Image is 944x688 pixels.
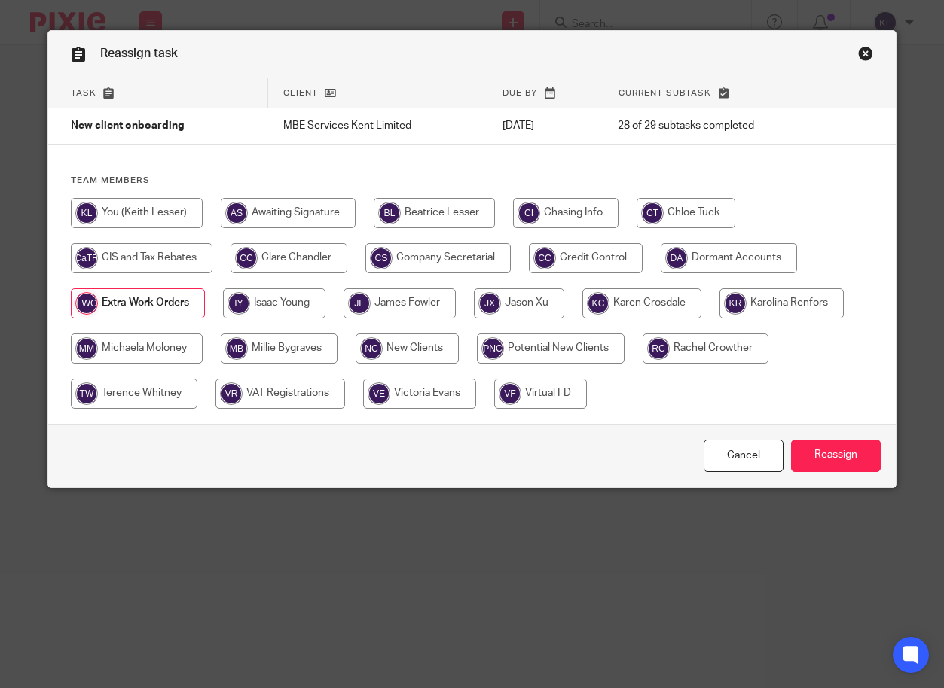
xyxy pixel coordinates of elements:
a: Close this dialog window [858,46,873,66]
p: [DATE] [503,118,588,133]
span: Client [283,89,318,97]
span: Due by [503,89,537,97]
span: New client onboarding [71,121,185,132]
h4: Team members [71,175,874,187]
p: MBE Services Kent Limited [283,118,472,133]
span: Current subtask [619,89,711,97]
span: Reassign task [100,47,178,59]
a: Close this dialog window [704,440,784,472]
input: Reassign [791,440,881,472]
span: Task [71,89,96,97]
td: 28 of 29 subtasks completed [603,108,833,145]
